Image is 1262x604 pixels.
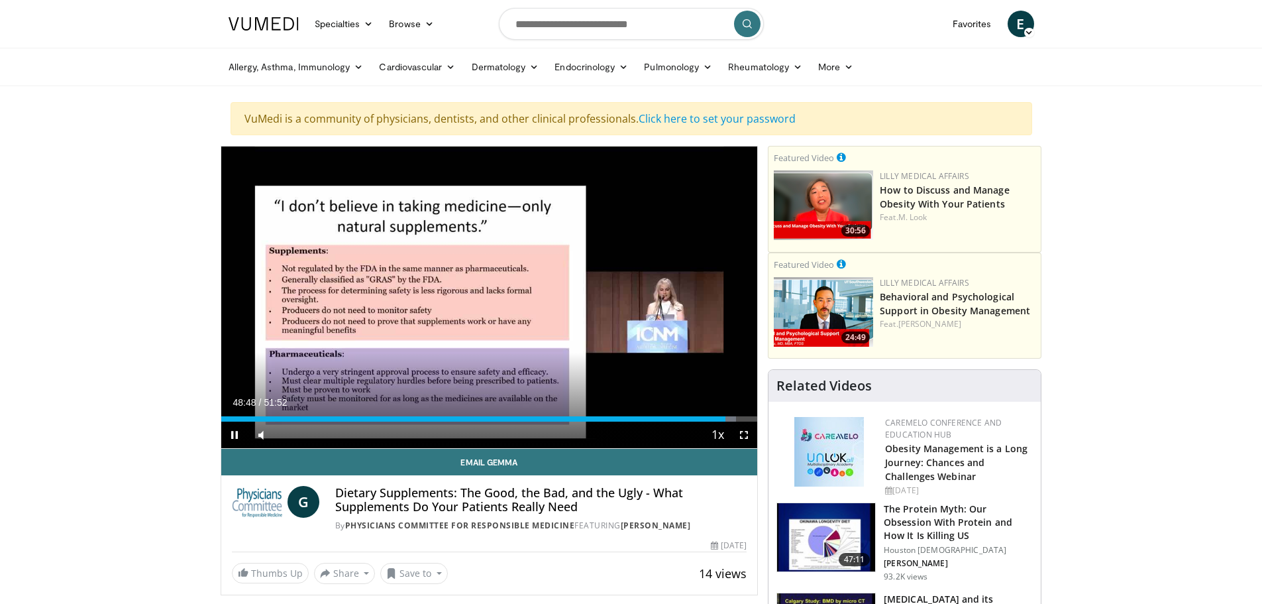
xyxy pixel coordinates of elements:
img: VuMedi Logo [229,17,299,30]
span: / [259,397,262,408]
img: 45df64a9-a6de-482c-8a90-ada250f7980c.png.150x105_q85_autocrop_double_scale_upscale_version-0.2.jpg [794,417,864,487]
a: Cardiovascular [371,54,463,80]
a: Allergy, Asthma, Immunology [221,54,372,80]
input: Search topics, interventions [499,8,764,40]
span: 48:48 [233,397,256,408]
a: Physicians Committee for Responsible Medicine [345,520,575,531]
a: CaReMeLO Conference and Education Hub [885,417,1002,440]
img: c98a6a29-1ea0-4bd5-8cf5-4d1e188984a7.png.150x105_q85_crop-smart_upscale.png [774,170,873,240]
button: Fullscreen [731,422,757,448]
span: 24:49 [841,332,870,343]
h4: Related Videos [776,378,872,394]
div: [DATE] [711,540,747,552]
p: 93.2K views [884,572,927,582]
a: [PERSON_NAME] [898,318,961,330]
div: Progress Bar [221,416,758,422]
button: Mute [248,422,274,448]
a: Lilly Medical Affairs [880,277,969,288]
a: Endocrinology [547,54,636,80]
p: Houston [DEMOGRAPHIC_DATA] [884,545,1033,556]
span: 14 views [699,566,747,581]
a: 47:11 The Protein Myth: Our Obsession With Protein and How It Is Killing US Houston [DEMOGRAPHIC_... [776,503,1033,582]
a: G [288,486,319,518]
button: Save to [380,563,448,584]
a: Dermatology [464,54,547,80]
div: VuMedi is a community of physicians, dentists, and other clinical professionals. [231,102,1032,135]
h3: The Protein Myth: Our Obsession With Protein and How It Is Killing US [884,503,1033,542]
a: E [1008,11,1034,37]
button: Pause [221,422,248,448]
span: 30:56 [841,225,870,237]
a: 24:49 [774,277,873,347]
a: Browse [381,11,442,37]
div: [DATE] [885,485,1030,497]
a: Specialties [307,11,382,37]
button: Playback Rate [704,422,731,448]
div: Feat. [880,318,1035,330]
small: Featured Video [774,152,834,164]
div: By FEATURING [335,520,747,532]
a: M. Look [898,211,927,223]
a: Pulmonology [636,54,720,80]
a: Email Gemma [221,449,758,475]
h4: Dietary Supplements: The Good, the Bad, and the Ugly - What Supplements Do Your Patients Really Need [335,486,747,514]
video-js: Video Player [221,147,758,449]
span: 51:52 [264,397,287,408]
div: Feat. [880,211,1035,223]
a: Obesity Management is a Long Journey: Chances and Challenges Webinar [885,442,1027,483]
small: Featured Video [774,259,834,271]
a: Rheumatology [720,54,810,80]
a: [PERSON_NAME] [621,520,691,531]
a: Thumbs Up [232,563,309,583]
span: 47:11 [839,553,870,566]
img: b7b8b05e-5021-418b-a89a-60a270e7cf82.150x105_q85_crop-smart_upscale.jpg [777,503,875,572]
button: Share [314,563,376,584]
p: [PERSON_NAME] [884,558,1033,569]
img: ba3304f6-7838-4e41-9c0f-2e31ebde6754.png.150x105_q85_crop-smart_upscale.png [774,277,873,347]
img: Physicians Committee for Responsible Medicine [232,486,282,518]
a: Click here to set your password [639,111,796,126]
a: How to Discuss and Manage Obesity With Your Patients [880,184,1010,210]
a: More [810,54,861,80]
a: Favorites [945,11,1000,37]
a: 30:56 [774,170,873,240]
a: Behavioral and Psychological Support in Obesity Management [880,290,1030,317]
a: Lilly Medical Affairs [880,170,969,182]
